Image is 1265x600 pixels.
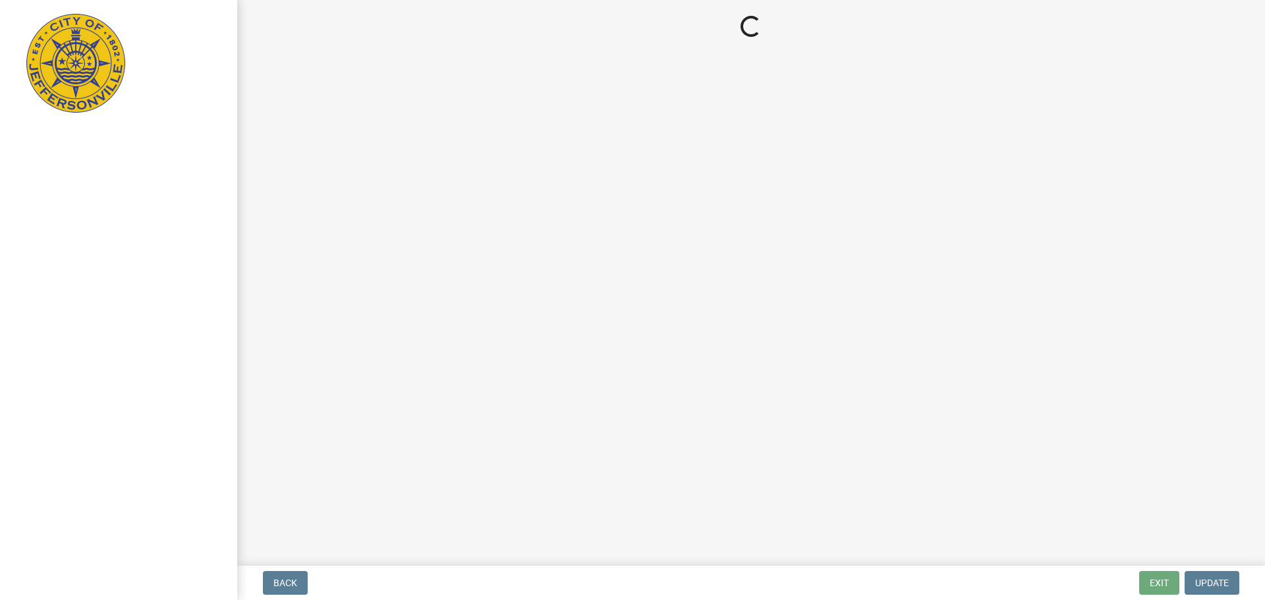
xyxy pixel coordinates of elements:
[1139,571,1179,595] button: Exit
[1195,578,1229,588] span: Update
[26,14,125,113] img: City of Jeffersonville, Indiana
[1185,571,1239,595] button: Update
[273,578,297,588] span: Back
[263,571,308,595] button: Back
